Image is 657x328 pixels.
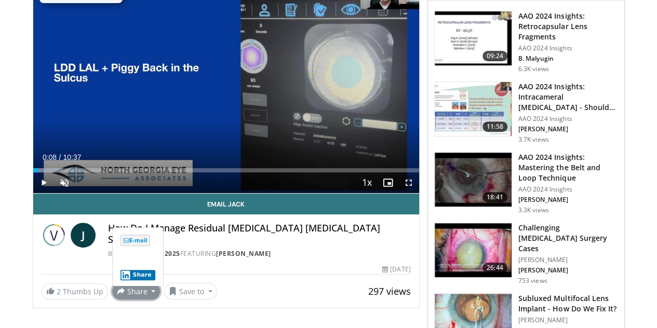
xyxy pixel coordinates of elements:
[482,121,507,132] span: 11:58
[518,293,618,314] h3: Subluxed Multifocal Lens Implant - How Do We Fix It?
[482,263,507,273] span: 26:44
[54,172,75,193] button: Unmute
[120,234,150,245] a: E-mail
[518,256,618,264] p: [PERSON_NAME]
[434,223,618,285] a: 26:44 Challenging [MEDICAL_DATA] Surgery Cases [PERSON_NAME] [PERSON_NAME] 753 views
[518,135,549,144] p: 3.7K views
[518,125,618,133] p: [PERSON_NAME]
[518,44,618,52] p: AAO 2024 Insights
[216,249,271,258] a: [PERSON_NAME]
[518,266,618,275] p: [PERSON_NAME]
[518,81,618,113] h3: AAO 2024 Insights: Intracameral [MEDICAL_DATA] - Should We Dilute It? …
[435,223,512,277] img: 05a6f048-9eed-46a7-93e1-844e43fc910c.150x105_q85_crop-smart_upscale.jpg
[382,265,410,274] div: [DATE]
[518,11,618,42] h3: AAO 2024 Insights: Retrocapsular Lens Fragments
[71,223,96,248] a: J
[518,196,618,204] p: [PERSON_NAME]
[518,223,618,254] h3: Challenging [MEDICAL_DATA] Surgery Cases
[518,316,618,324] p: [PERSON_NAME]
[42,223,66,248] img: Vumedi Week 2025
[33,194,419,214] a: Email Jack
[43,153,57,161] span: 0:08
[57,286,61,296] span: 2
[108,223,411,245] h4: How Do I Manage Residual [MEDICAL_DATA] [MEDICAL_DATA] Surgery?
[518,152,618,183] h3: AAO 2024 Insights: Mastering the Belt and Loop Technique
[434,81,618,144] a: 11:58 AAO 2024 Insights: Intracameral [MEDICAL_DATA] - Should We Dilute It? … AAO 2024 Insights [...
[42,283,108,299] a: 2 Thumbs Up
[59,153,61,161] span: /
[112,283,160,299] button: Share
[482,51,507,61] span: 09:24
[108,249,411,258] div: By FEATURING
[164,283,217,299] button: Save to
[435,11,512,65] img: 01f52a5c-6a53-4eb2-8a1d-dad0d168ea80.150x105_q85_crop-smart_upscale.jpg
[398,172,419,193] button: Fullscreen
[120,251,154,262] iframe: X Post Button
[33,172,54,193] button: Play
[482,192,507,202] span: 18:41
[378,172,398,193] button: Enable picture-in-picture mode
[357,172,378,193] button: Playback Rate
[518,185,618,194] p: AAO 2024 Insights
[518,54,618,63] p: B. Malyugin
[518,206,549,214] p: 3.3K views
[63,153,81,161] span: 10:37
[120,270,155,280] button: Share
[435,153,512,207] img: 22a3a3a3-03de-4b31-bd81-a17540334f4a.150x105_q85_crop-smart_upscale.jpg
[518,115,618,123] p: AAO 2024 Insights
[120,235,150,246] span: E-mail
[33,168,419,172] div: Progress Bar
[518,277,547,285] p: 753 views
[434,11,618,73] a: 09:24 AAO 2024 Insights: Retrocapsular Lens Fragments AAO 2024 Insights B. Malyugin 6.3K views
[518,65,549,73] p: 6.3K views
[435,82,512,136] img: de733f49-b136-4bdc-9e00-4021288efeb7.150x105_q85_crop-smart_upscale.jpg
[434,152,618,214] a: 18:41 AAO 2024 Insights: Mastering the Belt and Loop Technique AAO 2024 Insights [PERSON_NAME] 3....
[368,285,411,297] span: 297 views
